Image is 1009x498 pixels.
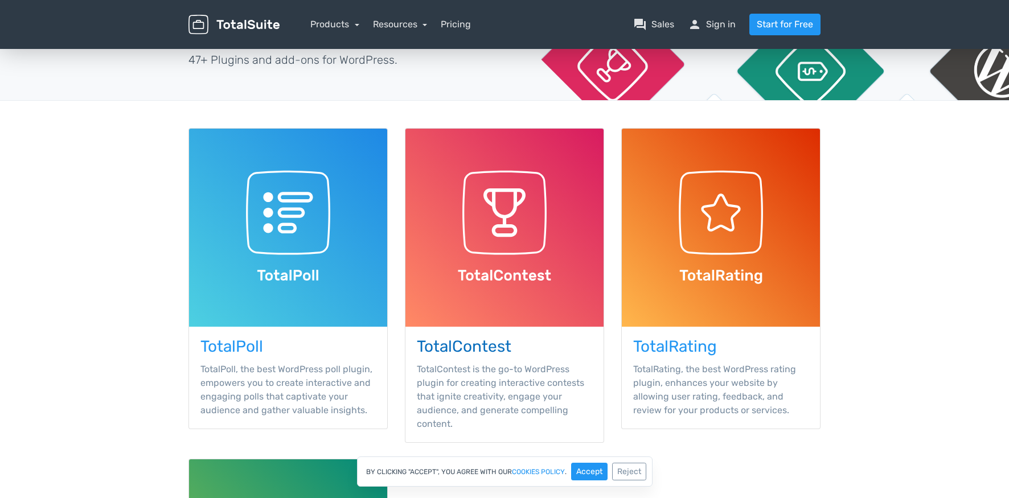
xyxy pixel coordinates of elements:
a: Resources [373,19,428,30]
div: By clicking "Accept", you agree with our . [357,456,653,487]
p: TotalPoll, the best WordPress poll plugin, empowers you to create interactive and engaging polls ... [200,363,376,417]
h3: TotalPoll WordPress Plugin [200,338,376,356]
a: Products [310,19,359,30]
img: TotalPoll WordPress Plugin [189,129,387,327]
img: TotalRating WordPress Plugin [622,129,820,327]
a: Start for Free [749,14,821,35]
a: personSign in [688,18,736,31]
img: TotalContest WordPress Plugin [405,129,604,327]
button: Accept [571,463,608,480]
p: TotalContest is the go-to WordPress plugin for creating interactive contests that ignite creativi... [417,363,592,431]
a: question_answerSales [633,18,674,31]
a: Pricing [441,18,471,31]
span: TotalRating, the best WordPress rating plugin, enhances your website by allowing user rating, fee... [633,364,796,415]
a: cookies policy [512,468,565,475]
span: question_answer [633,18,647,31]
span: person [688,18,702,31]
img: TotalSuite for WordPress [188,15,280,35]
a: TotalContest TotalContest is the go-to WordPress plugin for creating interactive contests that ig... [405,128,604,443]
a: TotalPoll TotalPoll, the best WordPress poll plugin, empowers you to create interactive and engag... [188,128,388,429]
p: 47+ Plugins and add-ons for WordPress. [188,51,496,68]
a: TotalRating TotalRating, the best WordPress rating plugin, enhances your website by allowing user... [621,128,821,429]
button: Reject [612,463,646,480]
h3: TotalRating WordPress Plugin [633,338,809,356]
h3: TotalContest WordPress Plugin [417,338,592,356]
